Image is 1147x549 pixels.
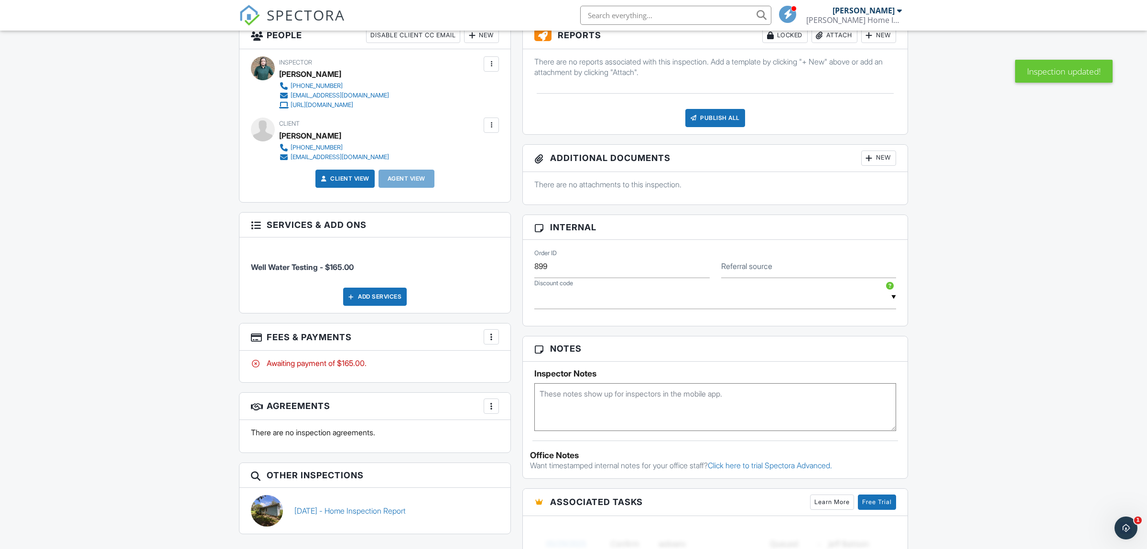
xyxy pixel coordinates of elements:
div: Awaiting payment of $165.00. [251,358,499,368]
span: 1 [1134,517,1142,524]
a: Free Trial [858,495,896,510]
span: Well Water Testing - $165.00 [251,262,354,272]
a: [EMAIL_ADDRESS][DOMAIN_NAME] [279,91,389,100]
div: [EMAIL_ADDRESS][DOMAIN_NAME] [291,153,389,161]
p: There are no reports associated with this inspection. Add a template by clicking "+ New" above or... [534,56,896,78]
a: Client View [319,174,369,183]
div: [PERSON_NAME] [833,6,895,15]
div: [PHONE_NUMBER] [291,144,343,151]
h3: Additional Documents [523,145,908,172]
label: Discount code [534,279,573,288]
img: The Best Home Inspection Software - Spectora [239,5,260,26]
input: Search everything... [580,6,771,25]
h3: People [239,22,510,49]
div: Inspection updated! [1015,60,1113,83]
a: [DATE] - Home Inspection Report [294,506,406,516]
label: Referral source [721,261,772,271]
div: [URL][DOMAIN_NAME] [291,101,353,109]
li: Manual fee: Well Water Testing [251,245,499,280]
div: New [861,151,896,166]
h3: Fees & Payments [239,323,510,351]
a: [PHONE_NUMBER] [279,143,389,152]
h5: Inspector Notes [534,369,896,378]
div: Office Notes [530,451,900,460]
h3: Agreements [239,393,510,420]
div: [EMAIL_ADDRESS][DOMAIN_NAME] [291,92,389,99]
div: New [861,28,896,43]
div: Attach [812,28,857,43]
div: [PERSON_NAME] [279,129,341,143]
a: Click here to trial Spectora Advanced. [708,461,832,470]
a: SPECTORA [239,13,345,33]
div: New [464,28,499,43]
h3: Internal [523,215,908,240]
p: Want timestamped internal notes for your office staff? [530,460,900,471]
div: Marney's Home Inspections, LLC [806,15,902,25]
span: Client [279,120,300,127]
span: SPECTORA [267,5,345,25]
h3: Other Inspections [239,463,510,488]
div: Publish All [685,109,745,127]
a: [URL][DOMAIN_NAME] [279,100,389,110]
a: [EMAIL_ADDRESS][DOMAIN_NAME] [279,152,389,162]
div: Locked [762,28,808,43]
label: Order ID [534,249,557,258]
div: [PERSON_NAME] [279,67,341,81]
h3: Notes [523,336,908,361]
span: Associated Tasks [550,495,643,508]
h3: Reports [523,22,908,49]
div: Disable Client CC Email [366,28,460,43]
div: Add Services [343,288,407,306]
p: There are no attachments to this inspection. [534,179,896,190]
div: [PHONE_NUMBER] [291,82,343,90]
a: [PHONE_NUMBER] [279,81,389,91]
h3: Services & Add ons [239,213,510,237]
a: Learn More [810,495,854,510]
p: There are no inspection agreements. [251,427,499,438]
span: Inspector [279,59,312,66]
iframe: Intercom live chat [1115,517,1137,539]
